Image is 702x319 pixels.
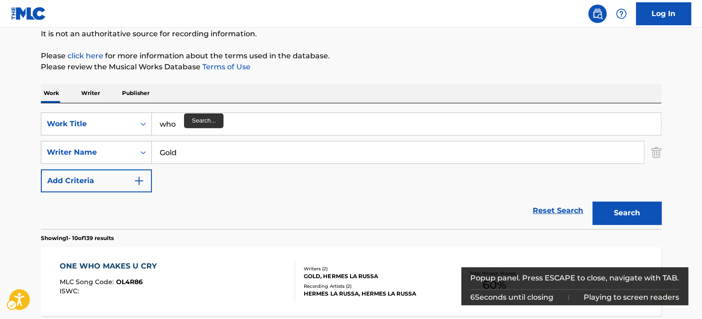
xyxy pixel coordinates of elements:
[78,84,103,103] p: Writer
[304,272,442,280] div: GOLD, HERMES LA RUSSA
[60,261,162,272] div: ONE WHO MAKES U CRY
[592,8,603,19] img: search
[119,84,152,103] p: Publisher
[592,201,661,224] button: Search
[152,141,644,163] input: Search...
[470,293,475,302] span: 6
[60,278,116,286] span: MLC Song Code :
[11,7,46,20] img: MLC Logo
[47,147,129,158] div: Writer Name
[152,113,661,135] input: Search...
[60,287,81,295] span: ISWC :
[636,2,691,25] a: Log In
[304,265,442,272] div: Writers ( 2 )
[304,290,442,298] div: HERMES LA RUSSA, HERMES LA RUSSA
[41,62,661,73] p: Please review the Musical Works Database
[116,278,143,286] span: OL4R86
[201,62,251,71] a: Terms of Use
[135,113,151,135] div: On
[47,118,129,129] div: Work Title
[651,141,661,164] img: Delete Criterion
[41,169,152,192] button: Add Criteria
[134,175,145,186] img: 9d2ae6d4665cec9f34b9.svg
[304,283,442,290] div: Recording Artists ( 2 )
[41,28,661,39] p: It is not an authoritative source for recording information.
[616,8,627,19] img: help
[41,234,114,242] p: Showing 1 - 10 of 139 results
[41,50,661,62] p: Please for more information about the terms used in the database.
[41,84,62,103] p: Work
[135,141,151,163] div: On
[528,201,588,221] a: Reset Search
[41,247,661,316] a: ONE WHO MAKES U CRYMLC Song Code:OL4R86ISWC:Writers (2)GOLD, HERMES LA RUSSARecording Artists (2)...
[67,51,103,60] a: click here
[41,112,661,229] form: Search Form
[470,267,679,289] div: Popup panel. Press ESCAPE to close, navigate with TAB.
